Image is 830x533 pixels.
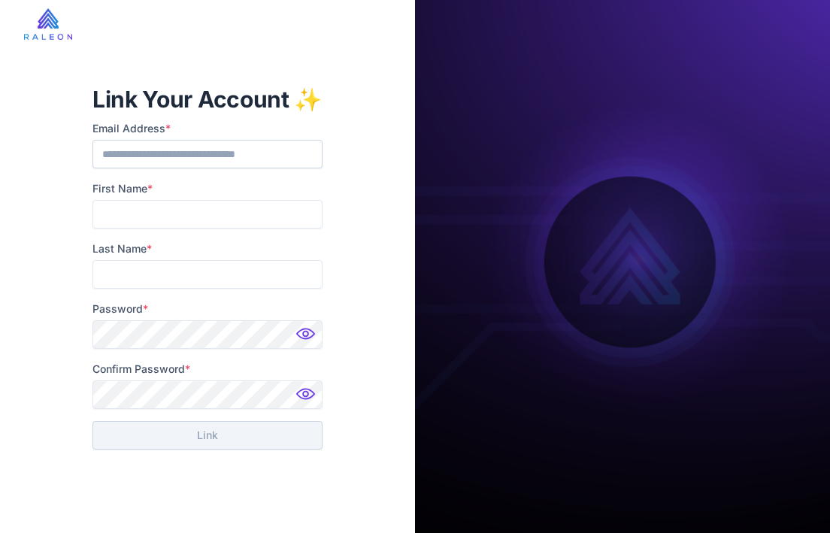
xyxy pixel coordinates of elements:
img: Password hidden [292,323,323,353]
label: Confirm Password [92,361,323,377]
h1: Link Your Account ✨ [92,84,323,114]
button: Link [92,421,323,450]
label: First Name [92,180,323,197]
img: Password hidden [292,383,323,413]
label: Last Name [92,241,323,257]
label: Email Address [92,120,323,137]
label: Password [92,301,323,317]
img: raleon-logo-whitebg.9aac0268.jpg [24,8,72,40]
